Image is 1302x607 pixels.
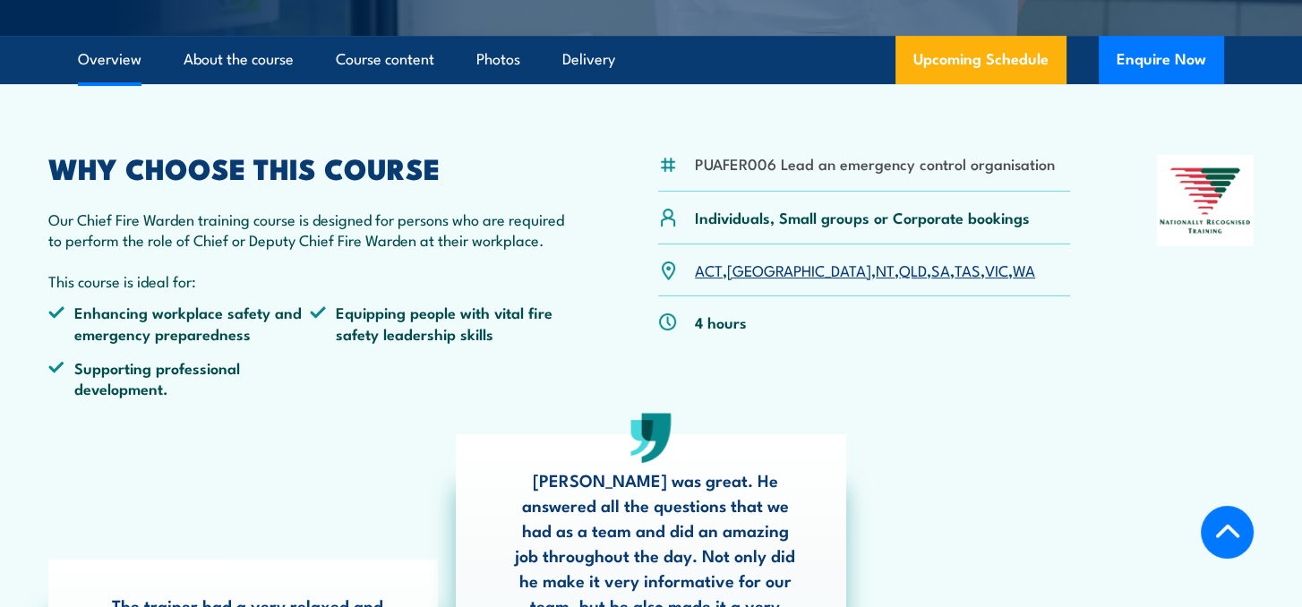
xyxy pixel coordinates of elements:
a: ACT [695,259,723,280]
p: 4 hours [695,312,747,332]
a: VIC [985,259,1008,280]
p: Our Chief Fire Warden training course is designed for persons who are required to perform the rol... [48,209,571,251]
a: [GEOGRAPHIC_DATA] [727,259,871,280]
h2: WHY CHOOSE THIS COURSE [48,155,571,180]
img: Nationally Recognised Training logo. [1157,155,1254,246]
a: About the course [184,36,294,83]
li: Equipping people with vital fire safety leadership skills [310,302,571,344]
p: This course is ideal for: [48,270,571,291]
p: , , , , , , , [695,260,1035,280]
a: NT [876,259,895,280]
a: Photos [476,36,520,83]
a: SA [931,259,950,280]
li: Enhancing workplace safety and emergency preparedness [48,302,310,344]
a: Upcoming Schedule [895,36,1066,84]
a: WA [1013,259,1035,280]
li: PUAFER006 Lead an emergency control organisation [695,153,1055,174]
a: QLD [899,259,927,280]
a: Course content [336,36,434,83]
button: Enquire Now [1099,36,1224,84]
li: Supporting professional development. [48,357,310,399]
a: TAS [955,259,981,280]
p: Individuals, Small groups or Corporate bookings [695,207,1030,227]
a: Delivery [562,36,615,83]
a: Overview [78,36,141,83]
